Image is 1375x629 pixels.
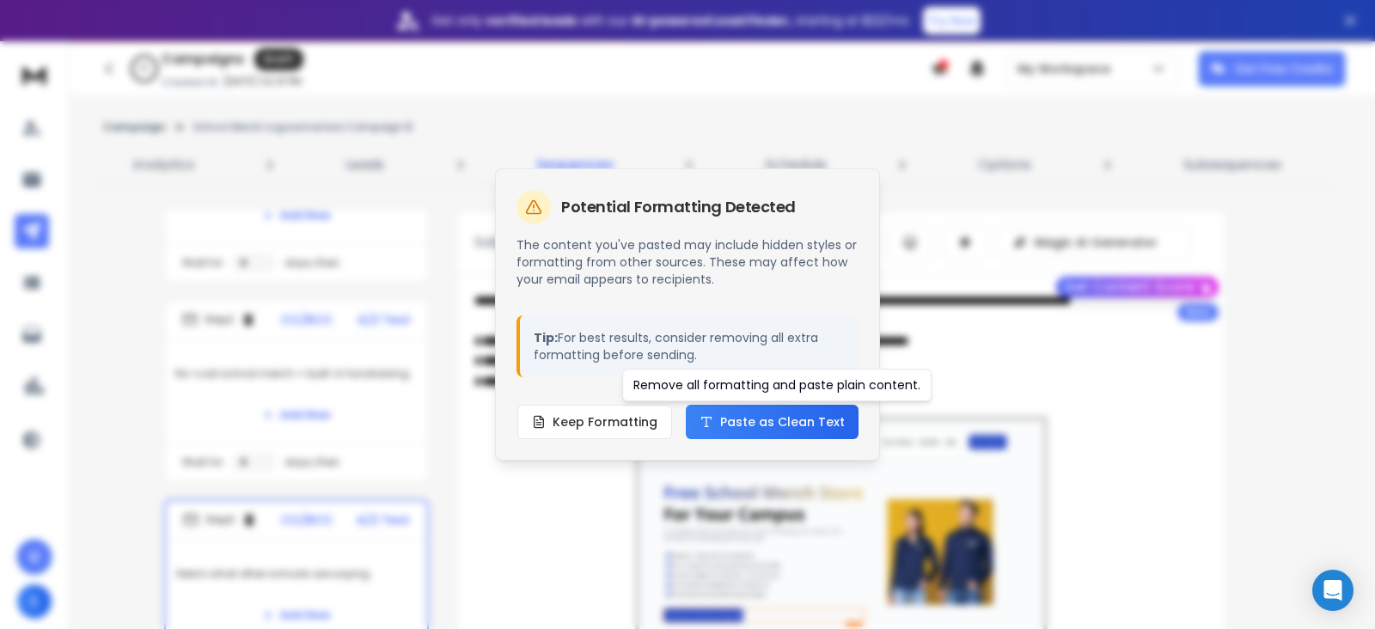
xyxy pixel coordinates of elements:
[622,369,932,401] div: Remove all formatting and paste plain content.
[534,329,558,346] strong: Tip:
[686,405,859,439] button: Paste as Clean Text
[534,329,845,363] p: For best results, consider removing all extra formatting before sending.
[516,236,859,288] p: The content you've pasted may include hidden styles or formatting from other sources. These may a...
[1312,570,1354,611] div: Open Intercom Messenger
[561,199,796,215] h2: Potential Formatting Detected
[517,405,672,439] button: Keep Formatting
